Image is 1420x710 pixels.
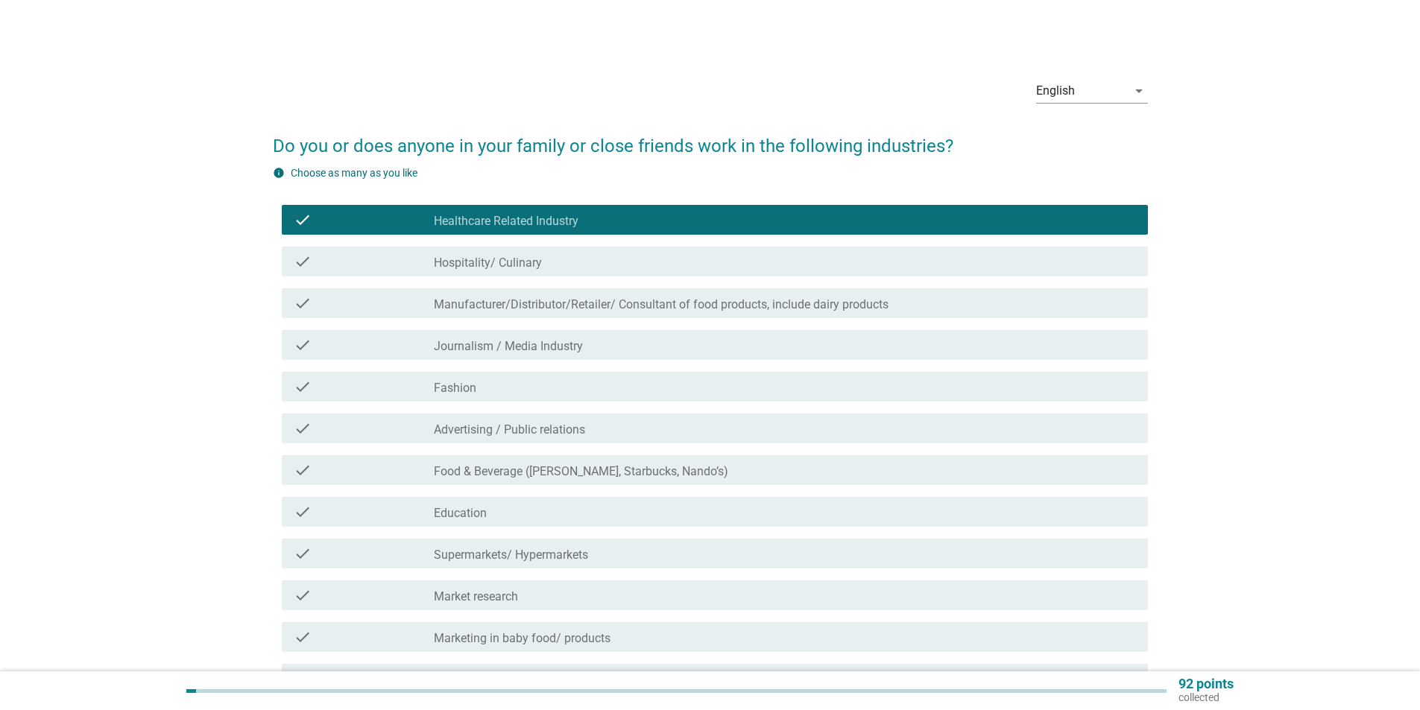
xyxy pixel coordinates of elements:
i: check [294,545,312,562]
i: check [294,253,312,270]
i: check [294,294,312,312]
i: check [294,628,312,646]
i: check [294,378,312,396]
div: English [1036,84,1075,98]
p: 92 points [1178,677,1234,691]
label: Hospitality/ Culinary [434,256,542,270]
label: Education [434,506,487,521]
label: Marketing in baby food/ products [434,631,610,646]
label: Supermarkets/ Hypermarkets [434,548,588,562]
label: Manufacturer/Distributor/Retailer/ Consultant of food products, include dairy products [434,297,889,312]
i: check [294,419,312,437]
i: info [273,167,285,179]
i: check [294,211,312,229]
i: arrow_drop_down [1130,82,1148,100]
i: check [294,336,312,354]
label: Healthcare Related Industry [434,214,578,229]
i: check [294,586,312,604]
label: Choose as many as you like [291,167,417,179]
i: check [294,670,312,688]
label: Food & Beverage ([PERSON_NAME], Starbucks, Nando’s) [434,464,728,479]
label: Market research [434,589,518,604]
label: Advertising / Public relations [434,422,585,437]
label: Journalism / Media Industry [434,339,583,354]
p: collected [1178,691,1234,704]
i: check [294,503,312,521]
i: check [294,461,312,479]
h2: Do you or does anyone in your family or close friends work in the following industries? [273,118,1148,159]
label: Fashion [434,381,476,396]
